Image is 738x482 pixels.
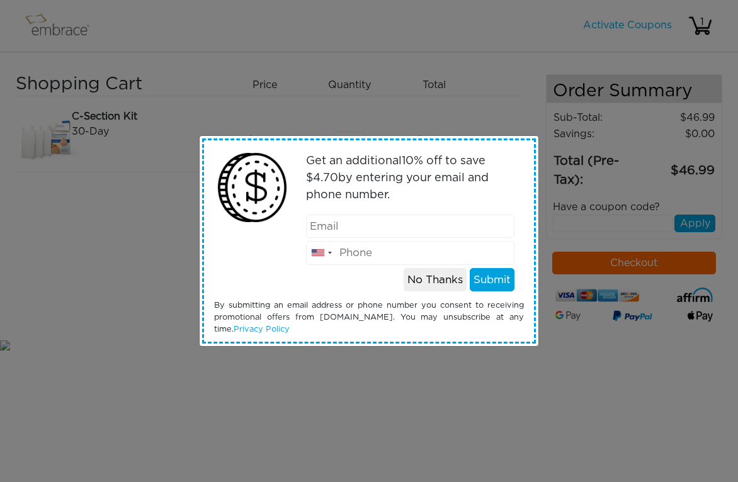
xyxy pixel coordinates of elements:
[402,155,414,167] span: 10
[306,241,515,265] input: Phone
[313,172,338,184] span: 4.70
[205,300,533,336] div: By submitting an email address or phone number you consent to receiving promotional offers from [...
[234,325,290,333] a: Privacy Policy
[306,215,515,238] input: Email
[211,147,293,229] img: money2.png
[470,268,514,292] button: Submit
[306,153,515,204] p: Get an additional % off to save $ by entering your email and phone number.
[404,268,467,292] button: No Thanks
[307,242,336,264] div: United States: +1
